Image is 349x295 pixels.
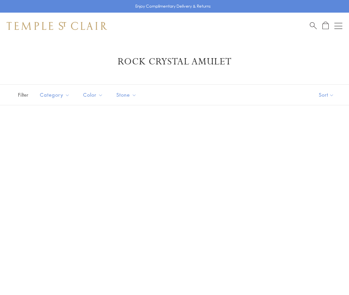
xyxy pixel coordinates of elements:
[135,3,211,10] p: Enjoy Complimentary Delivery & Returns
[7,22,107,30] img: Temple St. Clair
[37,91,75,99] span: Category
[113,91,142,99] span: Stone
[310,22,317,30] a: Search
[111,87,142,102] button: Stone
[78,87,108,102] button: Color
[17,56,332,68] h1: Rock Crystal Amulet
[334,22,342,30] button: Open navigation
[304,85,349,105] button: Show sort by
[35,87,75,102] button: Category
[322,22,329,30] a: Open Shopping Bag
[80,91,108,99] span: Color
